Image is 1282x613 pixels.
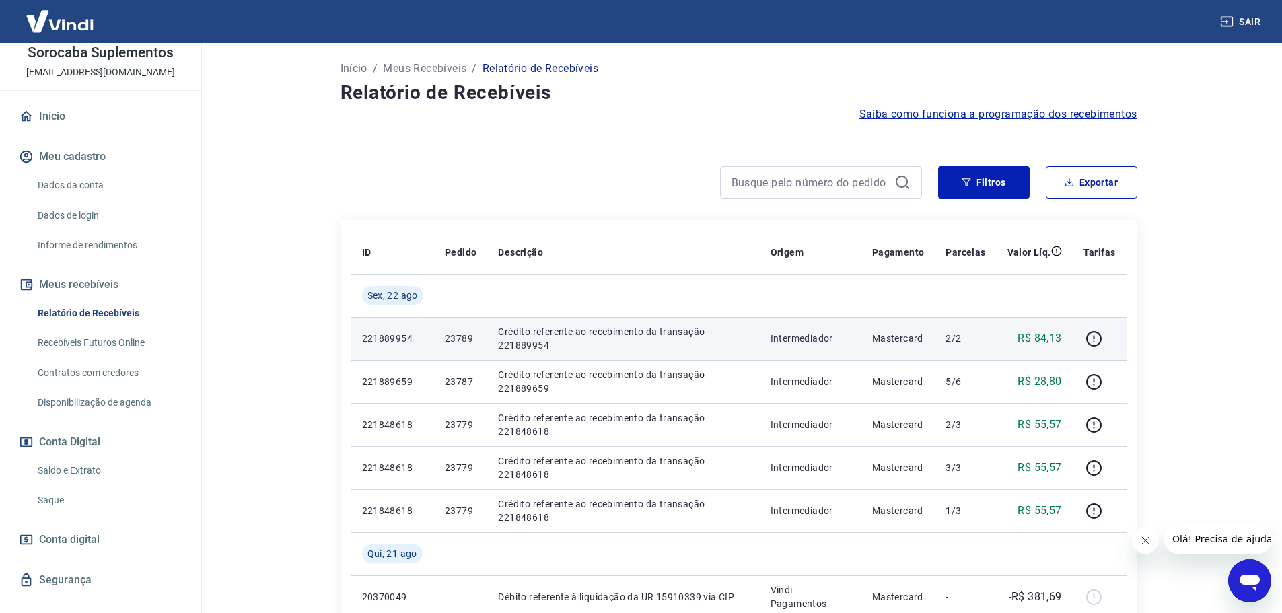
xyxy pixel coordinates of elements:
[445,461,476,474] p: 23779
[771,583,851,610] p: Vindi Pagamentos
[771,375,851,388] p: Intermediador
[341,61,367,77] a: Início
[362,332,423,345] p: 221889954
[946,590,985,604] p: -
[16,142,185,172] button: Meu cadastro
[367,547,417,561] span: Qui, 21 ago
[32,172,185,199] a: Dados da conta
[732,172,889,192] input: Busque pelo número do pedido
[32,486,185,514] a: Saque
[445,418,476,431] p: 23779
[946,375,985,388] p: 5/6
[498,368,748,395] p: Crédito referente ao recebimento da transação 221889659
[946,246,985,259] p: Parcelas
[483,61,598,77] p: Relatório de Recebíveis
[362,246,371,259] p: ID
[445,375,476,388] p: 23787
[498,411,748,438] p: Crédito referente ao recebimento da transação 221848618
[383,61,466,77] a: Meus Recebíveis
[39,530,100,549] span: Conta digital
[872,332,925,345] p: Mastercard
[445,504,476,517] p: 23779
[373,61,378,77] p: /
[32,389,185,417] a: Disponibilização de agenda
[771,418,851,431] p: Intermediador
[16,102,185,131] a: Início
[362,590,423,604] p: 20370049
[16,270,185,299] button: Meus recebíveis
[367,289,418,302] span: Sex, 22 ago
[946,418,985,431] p: 2/3
[498,325,748,352] p: Crédito referente ao recebimento da transação 221889954
[32,299,185,327] a: Relatório de Recebíveis
[362,461,423,474] p: 221848618
[16,565,185,595] a: Segurança
[1164,524,1271,554] iframe: Mensagem da empresa
[362,418,423,431] p: 221848618
[1018,330,1061,347] p: R$ 84,13
[1018,417,1061,433] p: R$ 55,57
[872,461,925,474] p: Mastercard
[872,590,925,604] p: Mastercard
[498,590,748,604] p: Débito referente à liquidação da UR 15910339 via CIP
[946,461,985,474] p: 3/3
[16,1,104,42] img: Vindi
[1132,527,1159,554] iframe: Fechar mensagem
[32,457,185,484] a: Saldo e Extrato
[946,332,985,345] p: 2/2
[1046,166,1137,199] button: Exportar
[946,504,985,517] p: 1/3
[1083,246,1116,259] p: Tarifas
[32,329,185,357] a: Recebíveis Futuros Online
[1228,559,1271,602] iframe: Botão para abrir a janela de mensagens
[859,106,1137,122] a: Saiba como funciona a programação dos recebimentos
[498,246,543,259] p: Descrição
[362,375,423,388] p: 221889659
[445,332,476,345] p: 23789
[872,504,925,517] p: Mastercard
[32,202,185,229] a: Dados de login
[498,454,748,481] p: Crédito referente ao recebimento da transação 221848618
[26,65,175,79] p: [EMAIL_ADDRESS][DOMAIN_NAME]
[1217,9,1266,34] button: Sair
[16,525,185,554] a: Conta digital
[872,246,925,259] p: Pagamento
[771,332,851,345] p: Intermediador
[16,427,185,457] button: Conta Digital
[472,61,476,77] p: /
[872,418,925,431] p: Mastercard
[8,9,113,20] span: Olá! Precisa de ajuda?
[938,166,1030,199] button: Filtros
[28,46,174,60] p: Sorocaba Suplementos
[771,246,804,259] p: Origem
[1007,246,1051,259] p: Valor Líq.
[1018,373,1061,390] p: R$ 28,80
[32,359,185,387] a: Contratos com credores
[771,461,851,474] p: Intermediador
[1018,460,1061,476] p: R$ 55,57
[1009,589,1062,605] p: -R$ 381,69
[771,504,851,517] p: Intermediador
[872,375,925,388] p: Mastercard
[362,504,423,517] p: 221848618
[32,231,185,259] a: Informe de rendimentos
[445,246,476,259] p: Pedido
[498,497,748,524] p: Crédito referente ao recebimento da transação 221848618
[341,79,1137,106] h4: Relatório de Recebíveis
[1018,503,1061,519] p: R$ 55,57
